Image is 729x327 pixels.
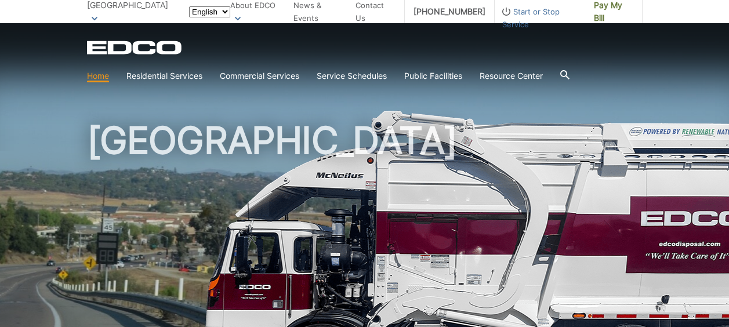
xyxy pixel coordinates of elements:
[87,41,183,54] a: EDCD logo. Return to the homepage.
[87,70,109,82] a: Home
[317,70,387,82] a: Service Schedules
[404,70,462,82] a: Public Facilities
[189,6,230,17] select: Select a language
[220,70,299,82] a: Commercial Services
[480,70,543,82] a: Resource Center
[126,70,202,82] a: Residential Services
